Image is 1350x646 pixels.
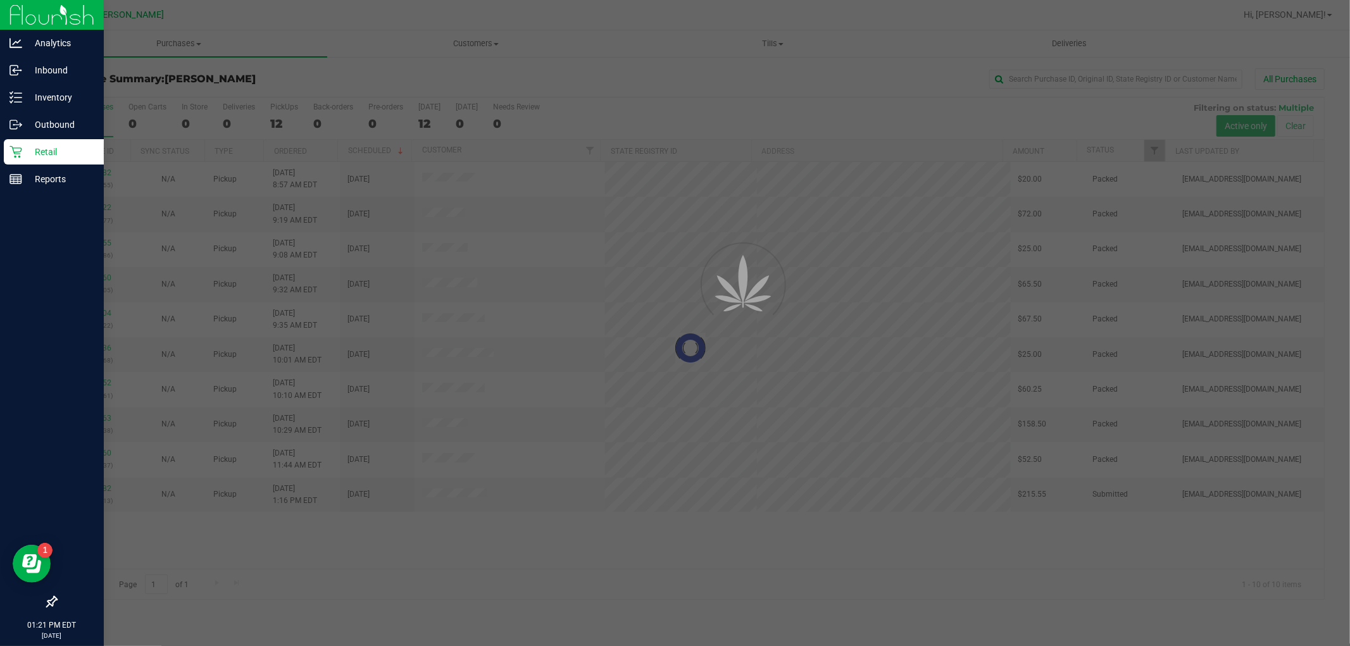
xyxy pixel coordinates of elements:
[22,144,98,159] p: Retail
[9,118,22,131] inline-svg: Outbound
[22,171,98,187] p: Reports
[37,543,53,558] iframe: Resource center unread badge
[22,117,98,132] p: Outbound
[9,37,22,49] inline-svg: Analytics
[6,619,98,631] p: 01:21 PM EDT
[22,90,98,105] p: Inventory
[13,545,51,583] iframe: Resource center
[22,35,98,51] p: Analytics
[9,173,22,185] inline-svg: Reports
[22,63,98,78] p: Inbound
[9,91,22,104] inline-svg: Inventory
[9,64,22,77] inline-svg: Inbound
[9,146,22,158] inline-svg: Retail
[6,631,98,640] p: [DATE]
